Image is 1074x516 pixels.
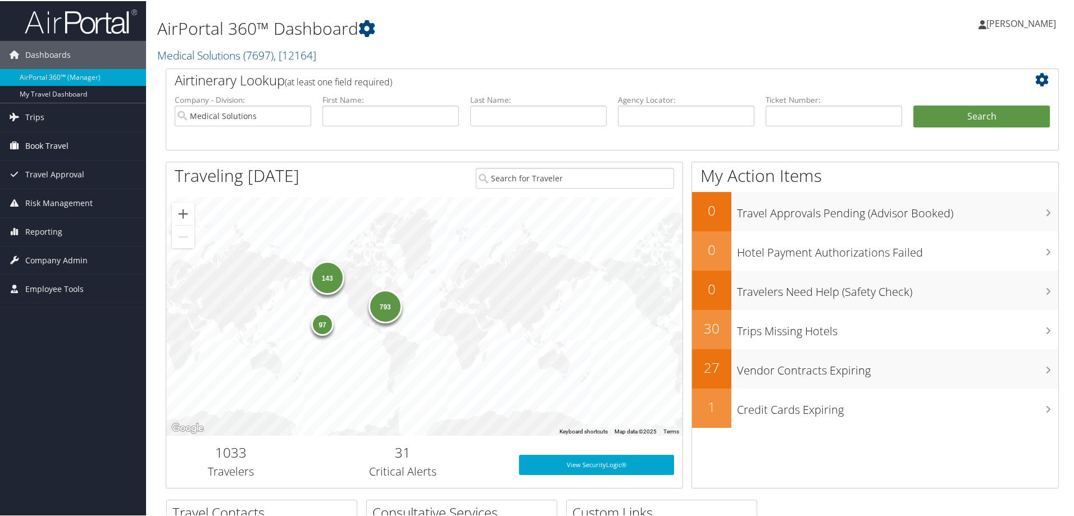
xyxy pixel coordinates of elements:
[692,318,731,337] h2: 30
[737,277,1058,299] h3: Travelers Need Help (Safety Check)
[25,159,84,188] span: Travel Approval
[519,454,674,474] a: View SecurityLogic®
[368,289,402,322] div: 793
[175,442,287,461] h2: 1033
[559,427,608,435] button: Keyboard shortcuts
[692,239,731,258] h2: 0
[172,225,194,247] button: Zoom out
[175,163,299,186] h1: Traveling [DATE]
[692,396,731,415] h2: 1
[157,16,764,39] h1: AirPortal 360™ Dashboard
[692,387,1058,427] a: 1Credit Cards Expiring
[663,427,679,433] a: Terms (opens in new tab)
[986,16,1056,29] span: [PERSON_NAME]
[692,348,1058,387] a: 27Vendor Contracts Expiring
[243,47,274,62] span: ( 7697 )
[692,191,1058,230] a: 0Travel Approvals Pending (Advisor Booked)
[470,93,607,104] label: Last Name:
[737,317,1058,338] h3: Trips Missing Hotels
[25,274,84,302] span: Employee Tools
[304,442,502,461] h2: 31
[25,217,62,245] span: Reporting
[25,102,44,130] span: Trips
[175,93,311,104] label: Company - Division:
[25,131,69,159] span: Book Travel
[979,6,1067,39] a: [PERSON_NAME]
[692,230,1058,270] a: 0Hotel Payment Authorizations Failed
[175,70,976,89] h2: Airtinerary Lookup
[913,104,1050,127] button: Search
[737,395,1058,417] h3: Credit Cards Expiring
[285,75,392,87] span: (at least one field required)
[304,463,502,478] h3: Critical Alerts
[274,47,316,62] span: , [ 12164 ]
[311,312,334,334] div: 97
[737,238,1058,259] h3: Hotel Payment Authorizations Failed
[692,278,731,298] h2: 0
[476,167,674,188] input: Search for Traveler
[737,356,1058,377] h3: Vendor Contracts Expiring
[172,202,194,224] button: Zoom in
[692,163,1058,186] h1: My Action Items
[692,200,731,219] h2: 0
[175,463,287,478] h3: Travelers
[25,188,93,216] span: Risk Management
[169,420,206,435] img: Google
[615,427,657,433] span: Map data ©2025
[25,7,137,34] img: airportal-logo.png
[618,93,754,104] label: Agency Locator:
[25,245,88,273] span: Company Admin
[692,309,1058,348] a: 30Trips Missing Hotels
[692,357,731,376] h2: 27
[310,260,344,294] div: 143
[692,270,1058,309] a: 0Travelers Need Help (Safety Check)
[169,420,206,435] a: Open this area in Google Maps (opens a new window)
[25,40,71,68] span: Dashboards
[322,93,459,104] label: First Name:
[737,199,1058,220] h3: Travel Approvals Pending (Advisor Booked)
[766,93,902,104] label: Ticket Number:
[157,47,316,62] a: Medical Solutions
